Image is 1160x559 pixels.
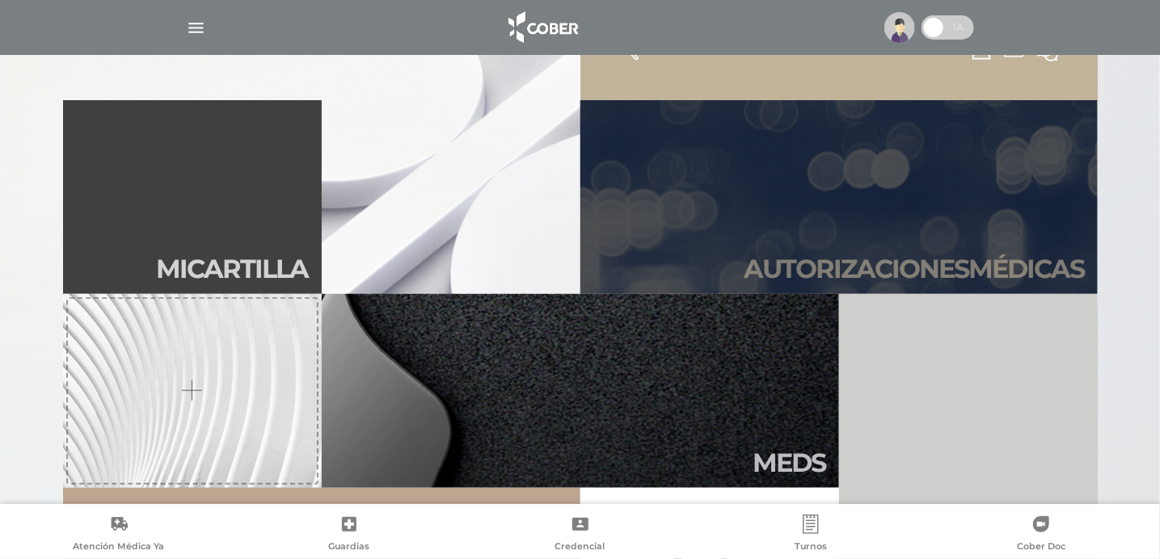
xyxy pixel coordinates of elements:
[3,515,234,556] a: Atención Médica Ya
[580,100,1098,294] a: Autorizacionesmédicas
[745,254,1085,284] h2: Autori zaciones médicas
[500,8,584,47] img: logo_cober_home-white.png
[753,448,826,478] h2: Meds
[555,540,605,555] span: Credencial
[329,540,370,555] span: Guardias
[465,515,695,556] a: Credencial
[186,18,206,38] img: Cober_menu-lines-white.svg
[63,100,322,294] a: Micartilla
[926,515,1157,556] a: Cober Doc
[795,540,827,555] span: Turnos
[234,515,464,556] a: Guardias
[157,254,309,284] h2: Mi car tilla
[884,12,915,43] img: profile-placeholder.svg
[322,294,839,488] a: Meds
[695,515,926,556] a: Turnos
[1017,540,1065,555] span: Cober Doc
[73,540,164,555] span: Atención Médica Ya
